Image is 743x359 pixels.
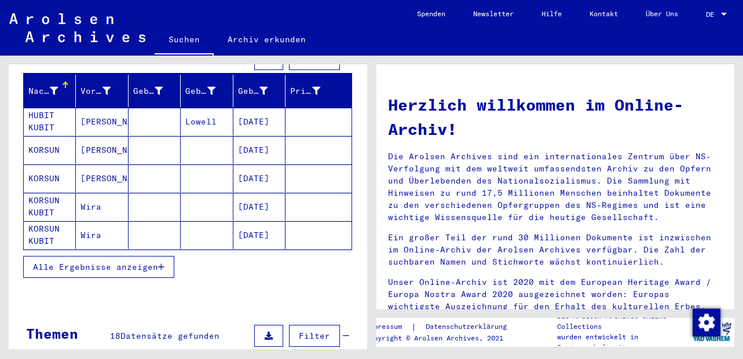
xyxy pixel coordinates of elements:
img: Arolsen_neg.svg [9,13,145,42]
p: Copyright © Arolsen Archives, 2021 [365,333,521,343]
mat-cell: [PERSON_NAME] [76,136,128,164]
span: Alle Ergebnisse anzeigen [33,262,158,272]
mat-cell: KORSUN KUBIT [24,221,76,249]
button: Filter [289,325,340,347]
span: Filter [299,331,330,341]
div: Geburt‏ [185,82,232,100]
div: Prisoner # [290,85,320,97]
span: Filter [299,54,330,64]
div: Themen [26,323,78,344]
mat-header-cell: Geburt‏ [181,75,233,107]
div: Geburtsdatum [238,82,285,100]
p: Die Arolsen Archives Online-Collections [557,311,690,332]
mat-header-cell: Prisoner # [286,75,351,107]
a: Impressum [365,321,411,333]
span: DE [706,10,719,19]
div: | [365,321,521,333]
p: wurden entwickelt in Partnerschaft mit [557,332,690,353]
mat-cell: [DATE] [233,221,286,249]
img: Zustimmung ändern [693,309,720,336]
span: 18 [110,331,120,341]
a: Archiv erkunden [214,25,320,53]
div: Geburtsname [133,82,180,100]
mat-cell: Wira [76,193,128,221]
mat-cell: Lowell [181,108,233,135]
mat-header-cell: Nachname [24,75,76,107]
mat-header-cell: Geburtsdatum [233,75,286,107]
div: Geburt‏ [185,85,215,97]
p: Unser Online-Archiv ist 2020 mit dem European Heritage Award / Europa Nostra Award 2020 ausgezeic... [388,276,723,313]
mat-cell: HUBIT KUBIT [24,108,76,135]
div: Prisoner # [290,82,337,100]
div: Vorname [80,85,110,97]
mat-header-cell: Geburtsname [129,75,181,107]
mat-cell: [DATE] [233,164,286,192]
mat-header-cell: Vorname [76,75,128,107]
mat-cell: [DATE] [233,136,286,164]
a: Suchen [155,25,214,56]
mat-cell: [DATE] [233,193,286,221]
mat-cell: [PERSON_NAME] [76,164,128,192]
mat-cell: KORSUN [24,136,76,164]
div: Geburtsdatum [238,85,268,97]
h1: Herzlich willkommen im Online-Archiv! [388,93,723,141]
mat-cell: KORSUN [24,164,76,192]
div: Geburtsname [133,85,163,97]
img: yv_logo.png [690,317,734,346]
button: Alle Ergebnisse anzeigen [23,256,174,278]
span: Datensätze gefunden [120,331,219,341]
a: Datenschutzerklärung [416,321,521,333]
mat-cell: Wira [76,221,128,249]
p: Die Arolsen Archives sind ein internationales Zentrum über NS-Verfolgung mit dem weltweit umfasse... [388,151,723,224]
span: 73 [119,54,129,64]
mat-cell: [DATE] [233,108,286,135]
div: Vorname [80,82,127,100]
mat-cell: KORSUN KUBIT [24,193,76,221]
div: Nachname [28,82,75,100]
div: Nachname [28,85,58,97]
p: Ein großer Teil der rund 30 Millionen Dokumente ist inzwischen im Online-Archiv der Arolsen Archi... [388,232,723,268]
span: Datensätze gefunden [129,54,228,64]
mat-cell: [PERSON_NAME] [76,108,128,135]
